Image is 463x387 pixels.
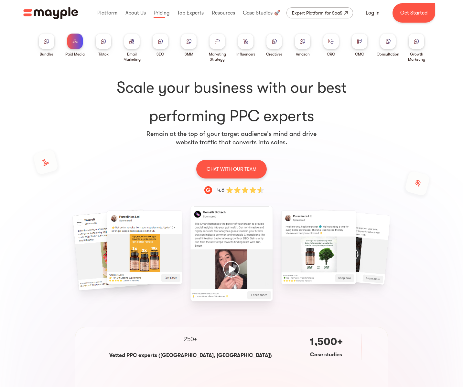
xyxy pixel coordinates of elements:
[120,34,144,62] a: Email Marketing
[377,34,399,57] a: Consultation
[23,7,78,19] img: Mayple logo
[184,335,197,344] p: 250+
[120,52,144,62] div: Email Marketing
[65,34,85,57] a: Paid Media
[196,212,267,295] div: 1 / 15
[352,34,367,57] a: CMO
[23,7,78,19] a: home
[210,3,237,23] div: Resources
[109,351,272,359] p: Vetted PPC experts ([GEOGRAPHIC_DATA], [GEOGRAPHIC_DATA])
[405,52,428,62] div: Growth Marketing
[327,52,335,57] div: CRO
[283,212,354,282] div: 2 / 15
[296,52,310,57] div: Amazon
[370,212,441,282] div: 3 / 15
[206,34,229,62] a: Marketing Strategy
[185,52,193,57] div: SMM
[377,52,399,57] div: Consultation
[206,52,229,62] div: Marketing Strategy
[393,3,435,23] a: Get Started
[96,3,119,23] div: Platform
[40,52,53,57] div: Bundles
[217,186,224,194] div: 4.6
[236,52,255,57] div: Influencers
[176,3,205,23] div: Top Experts
[152,3,171,23] div: Pricing
[236,34,255,57] a: Influencers
[35,77,428,98] span: Scale your business with our best
[323,34,339,57] a: CRO
[358,5,387,21] a: Log In
[39,34,54,57] a: Bundles
[310,351,342,359] p: Case studies
[35,77,428,127] h1: performing PPC experts
[109,212,180,282] div: 15 / 15
[266,34,282,57] a: Creatives
[286,7,353,18] a: Expert Platform for SaaS
[310,335,343,348] p: 1,500+
[266,52,282,57] div: Creatives
[65,52,85,57] div: Paid Media
[146,130,317,147] p: Remain at the top of your target audience's mind and drive website traffic that converts into sales.
[292,9,342,17] div: Expert Platform for SaaS
[196,159,267,178] a: CHAT WITH OUR TEAM
[207,165,256,173] p: CHAT WITH OUR TEAM
[295,34,310,57] a: Amazon
[355,52,364,57] div: CMO
[96,34,111,57] a: Tiktok
[156,52,164,57] div: SEO
[153,34,168,57] a: SEO
[181,34,197,57] a: SMM
[405,34,428,62] a: Growth Marketing
[124,3,147,23] div: About Us
[22,212,93,288] div: 14 / 15
[98,52,109,57] div: Tiktok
